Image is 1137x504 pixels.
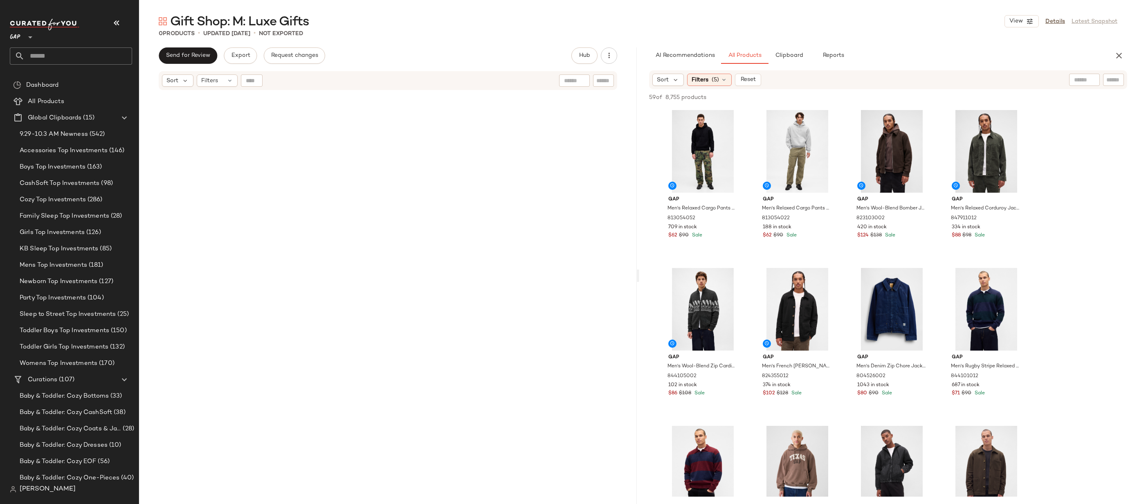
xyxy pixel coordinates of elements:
[112,408,126,417] span: (38)
[735,74,761,86] button: Reset
[10,486,16,493] img: svg%3e
[20,342,108,352] span: Toddler Girls Top Investments
[952,354,1021,361] span: Gap
[712,76,719,84] span: (5)
[777,390,788,397] span: $128
[20,277,97,286] span: Newborn Top Investments
[20,391,109,401] span: Baby & Toddler: Cozy Bottoms
[10,19,79,30] img: cfy_white_logo.C9jOOHJF.svg
[952,196,1021,203] span: Gap
[20,484,76,494] span: [PERSON_NAME]
[28,375,57,385] span: Curations
[20,310,116,319] span: Sleep to Street Top Investments
[20,473,119,483] span: Baby & Toddler: Cozy One-Pieces
[763,382,791,389] span: 374 in stock
[945,268,1027,351] img: cn60390954.jpg
[198,29,200,38] span: •
[856,373,885,380] span: 804526002
[952,390,960,397] span: $71
[857,382,889,389] span: 1043 in stock
[20,146,108,155] span: Accessories Top Investments
[952,232,961,239] span: $88
[857,224,887,231] span: 420 in stock
[109,211,122,221] span: (28)
[20,244,98,254] span: KB Sleep Top Investments
[1045,17,1065,26] a: Details
[951,373,978,380] span: 844101012
[264,47,325,64] button: Request changes
[254,29,256,38] span: •
[97,277,113,286] span: (127)
[857,354,926,361] span: Gap
[20,211,109,221] span: Family Sleep Top Investments
[763,224,791,231] span: 188 in stock
[657,76,669,84] span: Sort
[692,76,708,84] span: Filters
[667,363,737,370] span: Men's Wool-Blend Zip Cardigan Sweater by Gap Grey Donegal Size S
[756,268,838,351] img: cn60605413.jpg
[1009,18,1023,25] span: View
[851,268,933,351] img: cn60663109.jpg
[20,359,97,368] span: Womens Top Investments
[668,390,677,397] span: $86
[870,232,882,239] span: $138
[728,52,762,59] span: All Products
[762,215,790,222] span: 813054022
[857,196,926,203] span: Gap
[28,97,64,106] span: All Products
[856,363,926,370] span: Men's Denim Zip Chore Jacket by Gap Medium Indigo Size S
[762,205,831,212] span: Men's Relaxed Cargo Pants by Gap Canyon Brown Size 30W
[88,130,105,139] span: (542)
[1004,15,1039,27] button: View
[952,224,980,231] span: 334 in stock
[159,31,163,37] span: 0
[109,326,127,335] span: (150)
[86,195,103,205] span: (286)
[85,162,102,172] span: (163)
[880,391,892,396] span: Sale
[271,52,318,59] span: Request changes
[20,261,87,270] span: Mens Top Investments
[571,47,598,64] button: Hub
[655,52,715,59] span: AI Recommendations
[857,390,867,397] span: $80
[98,244,112,254] span: (85)
[668,232,677,239] span: $62
[662,268,744,351] img: cn60463822.jpg
[962,390,971,397] span: $90
[952,382,980,389] span: 687 in stock
[775,52,803,59] span: Clipboard
[20,228,85,237] span: Girls Top Investments
[99,179,113,188] span: (98)
[869,390,879,397] span: $90
[665,93,706,102] span: 8,755 products
[667,373,697,380] span: 844105002
[667,205,737,212] span: Men's Relaxed Cargo Pants by Gap Green Camo Size 28W
[20,130,88,139] span: 9.29-10.3 AM Newness
[166,52,210,59] span: Send for Review
[693,391,705,396] span: Sale
[763,232,772,239] span: $62
[945,110,1027,193] img: cn60525444.jpg
[108,441,121,450] span: (10)
[85,228,101,237] span: (126)
[679,390,691,397] span: $108
[166,76,178,85] span: Sort
[57,375,74,385] span: (107)
[973,233,985,238] span: Sale
[87,261,103,270] span: (181)
[883,233,895,238] span: Sale
[26,81,58,90] span: Dashboard
[259,29,303,38] p: Not Exported
[13,81,21,89] img: svg%3e
[763,390,775,397] span: $102
[662,110,744,193] img: cn60506131.jpg
[773,232,783,239] span: $90
[668,224,697,231] span: 709 in stock
[119,473,134,483] span: (40)
[121,424,134,434] span: (28)
[20,195,86,205] span: Cozy Top Investments
[690,233,702,238] span: Sale
[109,391,122,401] span: (33)
[668,354,737,361] span: Gap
